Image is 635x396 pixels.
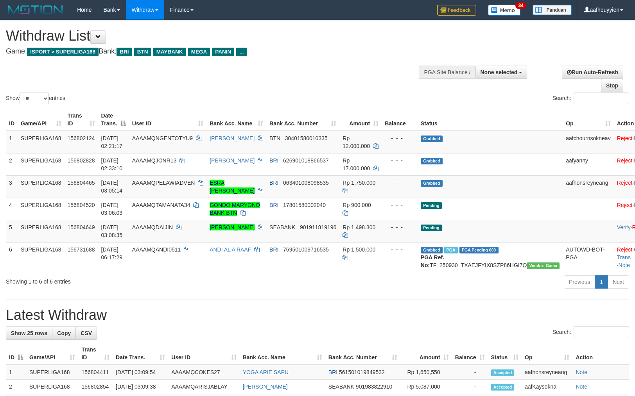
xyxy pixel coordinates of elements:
[385,134,414,142] div: - - -
[6,4,65,16] img: MOTION_logo.png
[68,180,95,186] span: 156804465
[421,225,442,231] span: Pending
[595,275,608,289] a: 1
[418,109,563,131] th: Status
[444,247,458,253] span: Marked by aafromsomean
[269,180,278,186] span: BRI
[27,48,99,56] span: ISPORT > SUPERLIGA168
[285,135,328,141] span: Copy 30401580010335 to clipboard
[6,326,52,340] a: Show 25 rows
[6,153,18,175] td: 2
[6,365,26,380] td: 1
[113,365,168,380] td: [DATE] 03:09:54
[210,246,251,253] a: ANDI AL A RAAF
[343,246,375,253] span: Rp 1.500.000
[132,157,177,164] span: AAAAMQJONR13
[243,384,288,390] a: [PERSON_NAME]
[210,224,255,230] a: [PERSON_NAME]
[78,365,113,380] td: 156804411
[6,93,65,104] label: Show entries
[522,380,572,394] td: aafKaysokna
[488,342,522,365] th: Status: activate to sort column ascending
[382,109,418,131] th: Balance
[421,254,444,268] b: PGA Ref. No:
[132,246,181,253] span: AAAAMQANDI0511
[134,48,151,56] span: BTN
[6,175,18,198] td: 3
[437,5,476,16] img: Feedback.jpg
[153,48,186,56] span: MAYBANK
[168,342,239,365] th: User ID: activate to sort column ascending
[269,135,280,141] span: BTN
[18,131,65,153] td: SUPERLIGA168
[6,198,18,220] td: 4
[400,380,452,394] td: Rp 5,087,000
[488,5,521,16] img: Button%20Memo.svg
[132,202,190,208] span: AAAAMQTAMANATA34
[68,202,95,208] span: 156804520
[6,131,18,153] td: 1
[18,242,65,272] td: SUPERLIGA168
[343,224,375,230] span: Rp 1.498.300
[6,109,18,131] th: ID
[385,179,414,187] div: - - -
[269,246,278,253] span: BRI
[68,135,95,141] span: 156802124
[6,28,416,44] h1: Withdraw List
[188,48,210,56] span: MEGA
[101,135,123,149] span: [DATE] 02:21:17
[78,380,113,394] td: 156802854
[343,135,370,149] span: Rp 12.000.000
[6,220,18,242] td: 5
[78,342,113,365] th: Trans ID: activate to sort column ascending
[563,153,613,175] td: aafyanny
[515,2,526,9] span: 34
[491,369,515,376] span: Accepted
[206,109,266,131] th: Bank Acc. Name: activate to sort column ascending
[421,180,443,187] span: Grabbed
[101,157,123,171] span: [DATE] 02:33:10
[385,223,414,231] div: - - -
[617,157,633,164] a: Reject
[98,109,129,131] th: Date Trans.: activate to sort column descending
[18,198,65,220] td: SUPERLIGA168
[617,246,633,253] a: Reject
[283,157,329,164] span: Copy 626901018866537 to clipboard
[527,262,560,269] span: Vendor URL: https://trx31.1velocity.biz
[418,242,563,272] td: TF_250930_TXAEJFYIX8SZP86HGI7Q
[132,135,193,141] span: AAAAMQNGENTOTYU9
[212,48,234,56] span: PANIN
[101,246,123,260] span: [DATE] 06:17:29
[117,48,132,56] span: BRI
[419,66,475,79] div: PGA Site Balance /
[617,180,633,186] a: Reject
[421,158,443,164] span: Grabbed
[6,342,26,365] th: ID: activate to sort column descending
[617,202,633,208] a: Reject
[6,307,629,323] h1: Latest Withdraw
[576,384,587,390] a: Note
[421,202,442,209] span: Pending
[65,109,98,131] th: Trans ID: activate to sort column ascending
[343,180,375,186] span: Rp 1.750.000
[266,109,339,131] th: Bank Acc. Number: activate to sort column ascending
[113,380,168,394] td: [DATE] 03:09:38
[617,135,633,141] a: Reject
[400,342,452,365] th: Amount: activate to sort column ascending
[400,365,452,380] td: Rp 1,650,550
[385,157,414,164] div: - - -
[283,180,329,186] span: Copy 063401008098535 to clipboard
[452,342,488,365] th: Balance: activate to sort column ascending
[210,157,255,164] a: [PERSON_NAME]
[522,365,572,380] td: aafhonsreyneang
[572,342,629,365] th: Action
[210,180,255,194] a: ESRA [PERSON_NAME]
[18,153,65,175] td: SUPERLIGA168
[343,157,370,171] span: Rp 17.000.000
[6,242,18,272] td: 6
[475,66,527,79] button: None selected
[601,79,623,92] a: Stop
[564,275,595,289] a: Previous
[101,180,123,194] span: [DATE] 03:05:14
[26,342,78,365] th: Game/API: activate to sort column ascending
